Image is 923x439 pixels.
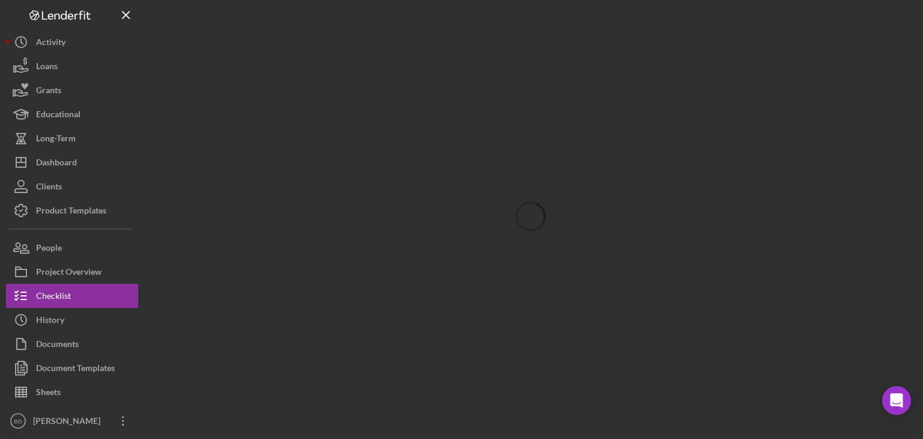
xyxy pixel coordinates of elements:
[30,409,108,436] div: [PERSON_NAME]
[36,30,65,57] div: Activity
[6,198,138,223] button: Product Templates
[6,126,138,150] button: Long-Term
[6,308,138,332] button: History
[882,386,911,415] div: Open Intercom Messenger
[36,260,102,287] div: Project Overview
[36,236,62,263] div: People
[36,126,76,153] div: Long-Term
[36,150,77,177] div: Dashboard
[6,54,138,78] button: Loans
[36,198,106,226] div: Product Templates
[6,30,138,54] button: Activity
[36,102,81,129] div: Educational
[6,78,138,102] button: Grants
[6,332,138,356] button: Documents
[36,308,64,335] div: History
[6,102,138,126] button: Educational
[6,380,138,404] button: Sheets
[6,260,138,284] button: Project Overview
[6,236,138,260] button: People
[6,409,138,433] button: BD[PERSON_NAME]
[36,356,115,383] div: Document Templates
[36,174,62,201] div: Clients
[36,78,61,105] div: Grants
[36,380,61,407] div: Sheets
[36,54,58,81] div: Loans
[6,284,138,308] button: Checklist
[14,418,22,425] text: BD
[6,150,138,174] button: Dashboard
[6,174,138,198] button: Clients
[36,332,79,359] div: Documents
[6,356,138,380] button: Document Templates
[36,284,71,311] div: Checklist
